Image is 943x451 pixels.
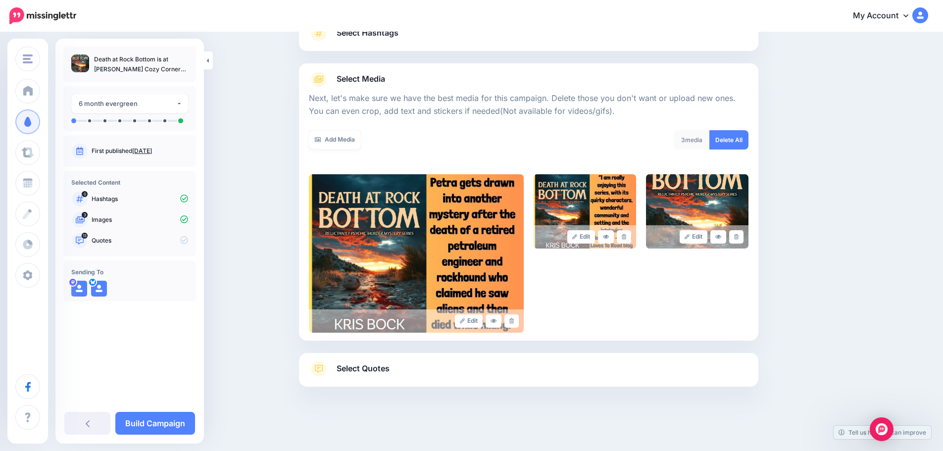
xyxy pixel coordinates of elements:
img: menu.png [23,54,33,63]
span: Select Media [337,72,385,86]
a: Edit [567,230,596,244]
p: Hashtags [92,195,188,203]
p: Images [92,215,188,224]
p: Next, let's make sure we have the best media for this campaign. Delete those you don't want or up... [309,92,748,118]
img: 5GALQLIJZ50YUGGHGVTTOSK96ON27BSR_large.jpg [534,174,636,249]
a: Add Media [309,130,361,150]
a: Tell us how we can improve [834,426,931,439]
div: Select Media [309,87,748,333]
img: user_default_image.png [91,281,107,297]
a: Edit [455,314,483,328]
span: 13 [82,233,88,239]
p: Death at Rock Bottom is at [PERSON_NAME] Cozy Corners with an Author Interview on books, reading,... [94,54,188,74]
h4: Sending To [71,268,188,276]
span: Select Quotes [337,362,390,375]
a: Edit [680,230,708,244]
a: Select Hashtags [309,25,748,51]
a: Select Media [309,71,748,87]
p: First published [92,147,188,155]
button: 6 month evergreen [71,94,188,113]
a: Select Quotes [309,361,748,387]
span: 0 [82,191,88,197]
a: [DATE] [132,147,152,154]
span: 3 [681,136,685,144]
img: OTSU9OJCN2XMGJKM34NGEHZNAD9CDBTK_large.jpg [309,174,524,333]
span: 3 [82,212,88,218]
span: Select Hashtags [337,26,398,40]
a: My Account [843,4,928,28]
p: Quotes [92,236,188,245]
img: 17f78bac3a98065e029486c5a466a6bf_thumb.jpg [71,54,89,72]
div: 6 month evergreen [79,98,176,109]
a: Delete All [709,130,748,150]
div: media [674,130,710,150]
img: user_default_image.png [71,281,87,297]
img: Missinglettr [9,7,76,24]
img: cb6c0973f8071ac75e0b6b0f2833fd55_large.jpg [646,174,748,249]
div: Open Intercom Messenger [870,417,893,441]
h4: Selected Content [71,179,188,186]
